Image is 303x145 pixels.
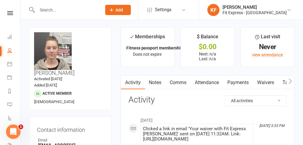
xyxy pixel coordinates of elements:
a: Comms [166,76,191,90]
a: People [7,44,21,58]
time: Added [DATE] [34,83,57,87]
a: Payments [223,76,253,90]
span: Settings [155,3,172,17]
span: Add [116,8,123,12]
a: Payments [7,71,21,85]
input: Search... [35,6,97,14]
div: Fit Express - [GEOGRAPHIC_DATA] [223,10,287,15]
div: [PERSON_NAME] [223,5,287,10]
i: ✓ [130,34,134,40]
div: Email [38,137,103,143]
iframe: Intercom live chat [6,125,21,139]
span: 1 [18,125,23,129]
div: Clicked a link in email 'Your waiver with Fit Express [PERSON_NAME]' sent on [DATE] 11:32AM. Link... [143,126,251,142]
p: Next: n/a Last: n/a [186,52,229,61]
button: Add [105,5,131,15]
a: Activity [121,76,145,90]
a: Notes [145,76,166,90]
h3: Contact information [37,125,103,133]
div: Last visit [255,33,280,44]
a: Attendance [191,76,223,90]
h3: [PERSON_NAME] [34,32,106,76]
span: Does not expire [133,52,162,57]
img: image1750815214.png [34,32,72,70]
h3: Activity [128,95,287,105]
i: [DATE] 3:33 PM [259,124,284,128]
span: [DEMOGRAPHIC_DATA] [34,99,74,104]
a: Reports [7,85,21,99]
span: Active member [43,91,72,96]
div: Never [246,44,289,50]
div: $ Balance [197,33,218,44]
div: Memberships [130,33,165,44]
strong: Fitness passport membership [126,46,183,50]
div: $0.00 [186,44,229,50]
div: KF [207,4,219,16]
a: Calendar [7,58,21,71]
a: Tasks [279,76,300,90]
a: Waivers [253,76,279,90]
li: [DATE] [128,114,287,124]
a: view attendance [252,52,283,57]
time: Activated [DATE] [34,77,62,81]
a: Dashboard [7,31,21,44]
